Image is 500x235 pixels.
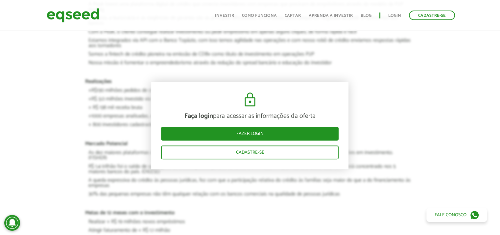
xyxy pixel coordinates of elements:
a: Fale conosco [426,208,487,222]
a: Cadastre-se [161,146,339,160]
img: cadeado.svg [242,92,258,108]
a: Aprenda a investir [309,13,353,18]
a: Cadastre-se [409,11,455,20]
strong: Faça login [184,111,213,122]
a: Captar [285,13,301,18]
a: Investir [215,13,234,18]
a: Blog [361,13,371,18]
img: EqSeed [47,7,99,24]
a: Login [388,13,401,18]
a: Fazer login [161,127,339,141]
p: para acessar as informações da oferta [161,113,339,120]
a: Como funciona [242,13,277,18]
